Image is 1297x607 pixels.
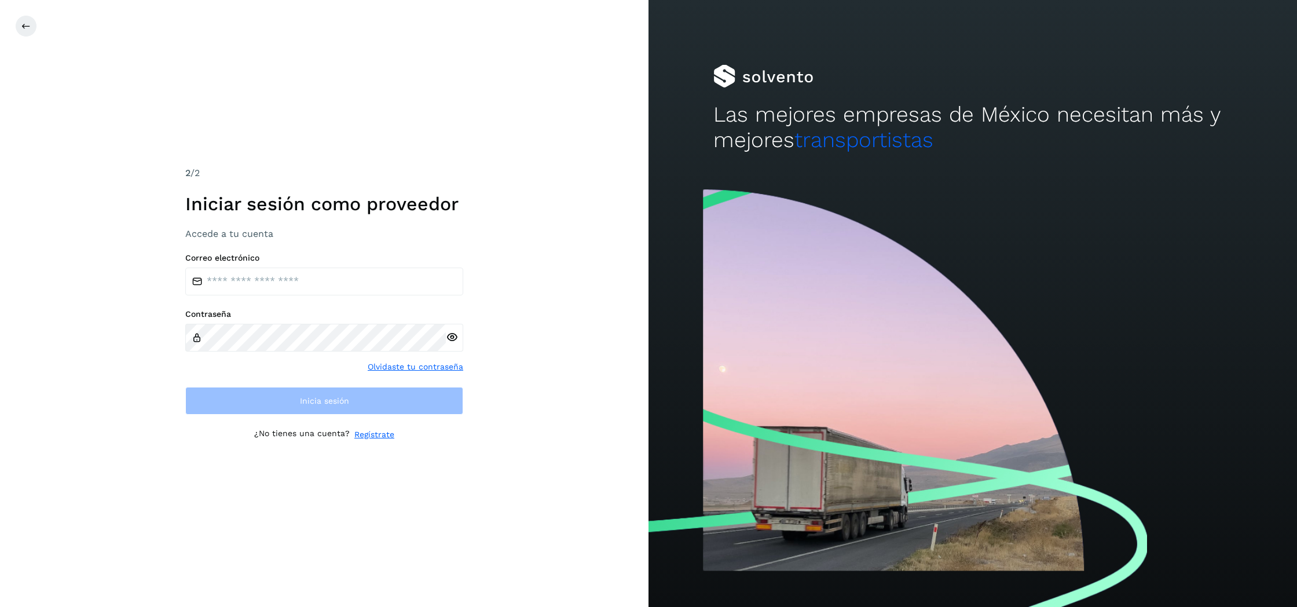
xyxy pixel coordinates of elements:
div: /2 [185,166,463,180]
span: transportistas [794,127,933,152]
h1: Iniciar sesión como proveedor [185,193,463,215]
h3: Accede a tu cuenta [185,228,463,239]
button: Inicia sesión [185,387,463,415]
span: 2 [185,167,190,178]
a: Regístrate [354,429,394,441]
a: Olvidaste tu contraseña [368,361,463,373]
label: Correo electrónico [185,253,463,263]
h2: Las mejores empresas de México necesitan más y mejores [713,102,1232,153]
span: Inicia sesión [300,397,349,405]
p: ¿No tienes una cuenta? [254,429,350,441]
label: Contraseña [185,309,463,319]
